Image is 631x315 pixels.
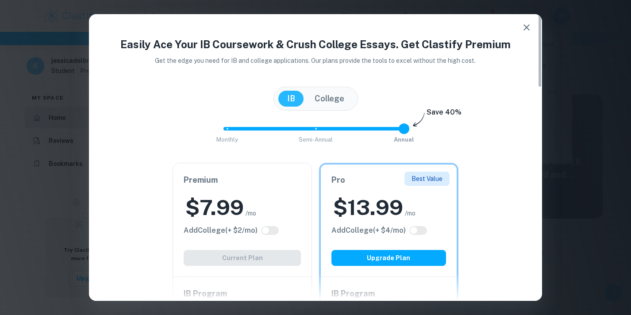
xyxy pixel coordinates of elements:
button: IB [278,91,304,107]
span: Semi-Annual [299,136,333,143]
h6: Click to see all the additional College features. [331,225,406,236]
h2: $ 13.99 [333,193,403,222]
button: College [306,91,353,107]
h2: $ 7.99 [185,193,244,222]
h6: Save 40% [427,107,462,122]
p: Best Value [412,174,442,184]
h6: Click to see all the additional College features. [184,225,258,236]
span: /mo [246,208,256,218]
span: Monthly [216,136,238,143]
span: Annual [394,136,414,143]
img: subscription-arrow.svg [413,112,425,127]
button: Upgrade Plan [331,250,446,266]
h6: Premium [184,174,301,186]
p: Get the edge you need for IB and college applications. Our plans provide the tools to excel witho... [143,56,489,65]
span: /mo [405,208,416,218]
h6: Pro [331,174,446,186]
h4: Easily Ace Your IB Coursework & Crush College Essays. Get Clastify Premium [100,36,531,52]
